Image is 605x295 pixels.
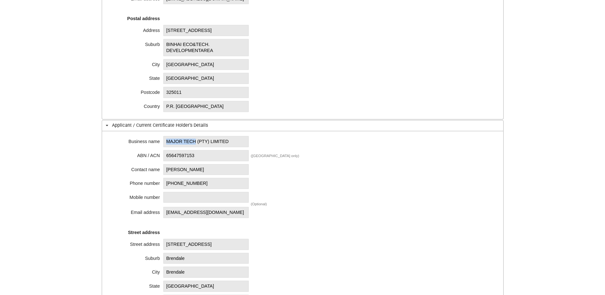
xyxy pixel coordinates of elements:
span: [GEOGRAPHIC_DATA] [163,59,249,70]
span: 325011 [163,87,249,98]
span: [STREET_ADDRESS] [163,239,249,250]
span: [GEOGRAPHIC_DATA] [163,281,249,292]
div: Mobile number [112,193,160,199]
span: 65647597153 [163,150,249,161]
span: MAJOR TECH (PTY) LIMITED [163,136,249,147]
span: [EMAIL_ADDRESS][DOMAIN_NAME] [163,207,249,218]
div: State [112,282,160,288]
div: City [112,60,160,66]
span: Brendale [163,267,249,278]
div: Street address [112,240,160,246]
div: Suburb [112,40,160,46]
div: Contact name [112,165,160,171]
div: (Optional) [251,202,267,206]
div: State [112,74,160,80]
span: Brendale [163,253,249,264]
div: ABN / ACN [112,151,160,157]
div: Phone number [112,179,160,185]
span: [PERSON_NAME] [163,164,249,175]
strong: Street address [128,230,160,235]
h3: Applicant / Current Certificate Holder’s Details [102,120,504,131]
div: ([GEOGRAPHIC_DATA] only) [251,154,299,158]
span: P.R. [GEOGRAPHIC_DATA] [163,101,249,112]
div: Suburb [112,254,160,260]
div: Email address [112,208,160,214]
div: City [112,268,160,274]
span: [STREET_ADDRESS] [163,25,249,36]
div: Country [112,102,160,108]
div: Business name [112,137,160,143]
span: BINHAI ECO&TECH. DEVELOPMENTAREA [163,39,249,56]
span: [GEOGRAPHIC_DATA] [163,73,249,84]
strong: Postal address [127,16,160,21]
div: Postcode [112,88,160,94]
span: [PHONE_NUMBER] [163,178,249,189]
div: Address [112,26,160,32]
